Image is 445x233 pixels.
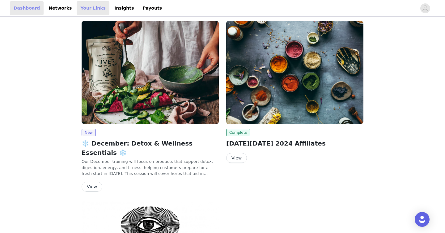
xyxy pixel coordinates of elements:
a: View [226,156,247,160]
a: View [82,184,102,189]
img: Anima Mundi Herbals [82,21,219,124]
img: Anima Mundi Herbals [226,21,363,124]
p: Our December training will focus on products that support detox, digestion, energy, and fitness, ... [82,159,219,177]
a: Dashboard [10,1,44,15]
a: Networks [45,1,75,15]
span: Complete [226,129,250,136]
a: Insights [111,1,138,15]
div: avatar [422,3,428,13]
a: Your Links [77,1,109,15]
h2: ❄️ December: Detox & Wellness Essentials ❄️ [82,139,219,157]
button: View [226,153,247,163]
div: Open Intercom Messenger [415,212,430,227]
button: View [82,182,102,192]
span: New [82,129,96,136]
h2: [DATE][DATE] 2024 Affiliates [226,139,363,148]
a: Payouts [139,1,166,15]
